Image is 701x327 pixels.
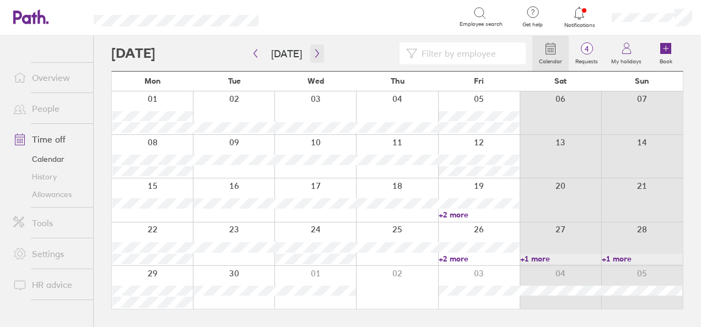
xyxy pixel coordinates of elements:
[532,36,569,71] a: Calendar
[602,254,682,264] a: +1 more
[439,254,519,264] a: +2 more
[554,77,567,85] span: Sat
[520,254,601,264] a: +1 more
[569,55,605,65] label: Requests
[4,186,93,203] a: Allowances
[569,45,605,53] span: 4
[460,21,503,28] span: Employee search
[4,212,93,234] a: Tools
[4,243,93,265] a: Settings
[562,6,597,29] a: Notifications
[439,210,519,220] a: +2 more
[635,77,649,85] span: Sun
[4,67,93,89] a: Overview
[417,43,519,64] input: Filter by employee
[391,77,405,85] span: Thu
[262,45,311,63] button: [DATE]
[228,77,241,85] span: Tue
[648,36,683,71] a: Book
[144,77,161,85] span: Mon
[474,77,484,85] span: Fri
[4,128,93,150] a: Time off
[288,12,316,21] div: Search
[4,150,93,168] a: Calendar
[4,97,93,119] a: People
[532,55,569,65] label: Calendar
[653,55,679,65] label: Book
[605,55,648,65] label: My holidays
[562,22,597,29] span: Notifications
[4,274,93,296] a: HR advice
[515,21,551,28] span: Get help
[569,36,605,71] a: 4Requests
[605,36,648,71] a: My holidays
[4,168,93,186] a: History
[308,77,324,85] span: Wed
